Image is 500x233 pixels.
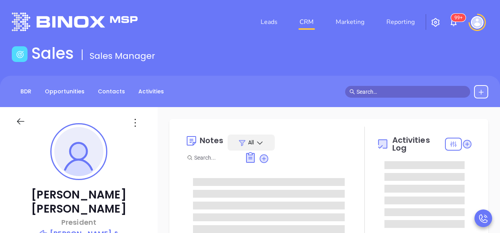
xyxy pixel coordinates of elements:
[449,18,458,27] img: iconNotification
[54,127,103,176] img: profile-user
[200,137,224,144] div: Notes
[12,13,138,31] img: logo
[31,44,74,63] h1: Sales
[16,188,142,216] p: [PERSON_NAME] [PERSON_NAME]
[392,136,445,152] span: Activities Log
[16,85,36,98] a: BDR
[194,153,236,162] input: Search...
[431,18,440,27] img: iconSetting
[296,14,317,30] a: CRM
[357,87,466,96] input: Search…
[471,16,483,29] img: user
[451,14,466,22] sup: 100
[248,138,254,146] span: All
[40,85,89,98] a: Opportunities
[16,217,142,228] p: President
[333,14,368,30] a: Marketing
[90,50,155,62] span: Sales Manager
[134,85,169,98] a: Activities
[93,85,130,98] a: Contacts
[257,14,281,30] a: Leads
[349,89,355,95] span: search
[383,14,418,30] a: Reporting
